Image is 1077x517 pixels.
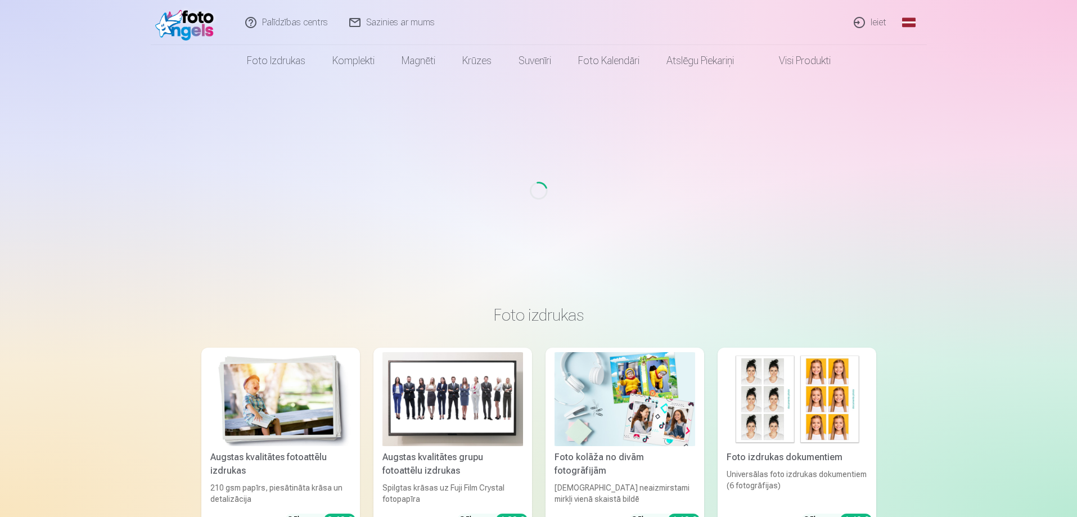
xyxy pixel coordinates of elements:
img: /fa1 [155,5,220,41]
a: Magnēti [388,45,449,77]
a: Atslēgu piekariņi [653,45,747,77]
div: Universālas foto izdrukas dokumentiem (6 fotogrāfijas) [722,469,872,505]
img: Foto kolāža no divām fotogrāfijām [555,352,695,446]
a: Foto izdrukas [233,45,319,77]
div: Spilgtas krāsas uz Fuji Film Crystal fotopapīra [378,482,528,505]
img: Augstas kvalitātes grupu fotoattēlu izdrukas [382,352,523,446]
a: Komplekti [319,45,388,77]
a: Foto kalendāri [565,45,653,77]
div: Augstas kvalitātes grupu fotoattēlu izdrukas [378,451,528,478]
div: Augstas kvalitātes fotoattēlu izdrukas [206,451,355,478]
div: Foto izdrukas dokumentiem [722,451,872,464]
a: Krūzes [449,45,505,77]
img: Augstas kvalitātes fotoattēlu izdrukas [210,352,351,446]
div: Foto kolāža no divām fotogrāfijām [550,451,700,478]
img: Foto izdrukas dokumentiem [727,352,867,446]
a: Suvenīri [505,45,565,77]
h3: Foto izdrukas [210,305,867,325]
a: Visi produkti [747,45,844,77]
div: 210 gsm papīrs, piesātināta krāsa un detalizācija [206,482,355,505]
div: [DEMOGRAPHIC_DATA] neaizmirstami mirkļi vienā skaistā bildē [550,482,700,505]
